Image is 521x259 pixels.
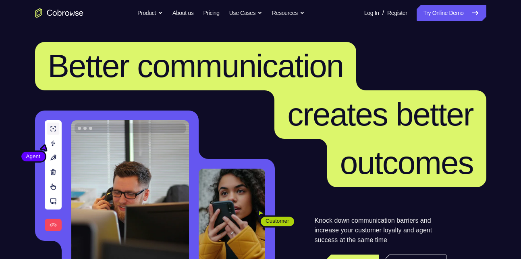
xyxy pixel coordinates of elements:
[364,5,379,21] a: Log In
[229,5,262,21] button: Use Cases
[35,8,83,18] a: Go to the home page
[203,5,219,21] a: Pricing
[287,96,473,132] span: creates better
[315,216,446,245] p: Knock down communication barriers and increase your customer loyalty and agent success at the sam...
[382,8,384,18] span: /
[340,145,473,181] span: outcomes
[417,5,486,21] a: Try Online Demo
[272,5,305,21] button: Resources
[172,5,193,21] a: About us
[137,5,163,21] button: Product
[48,48,344,84] span: Better communication
[387,5,407,21] a: Register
